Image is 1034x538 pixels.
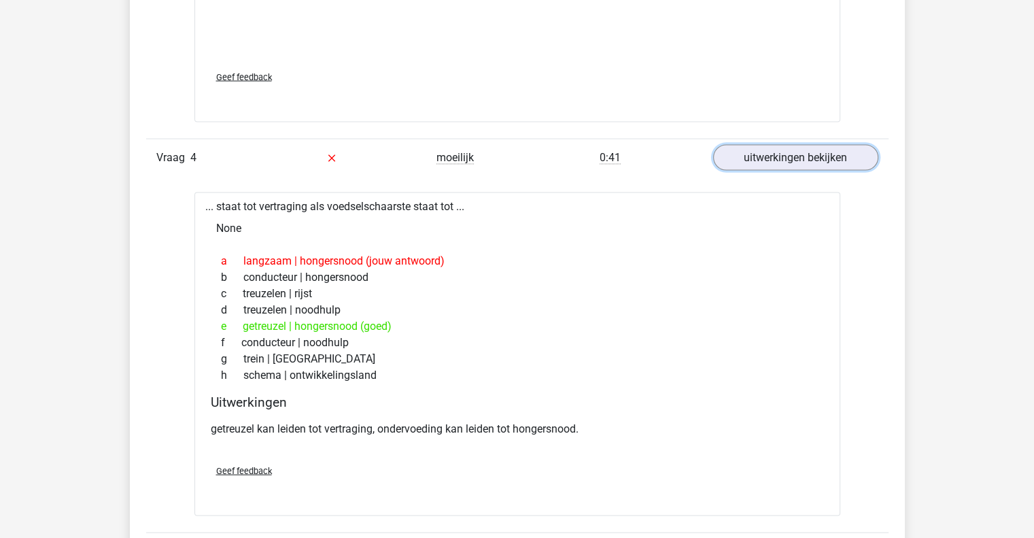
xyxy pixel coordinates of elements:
div: None [205,215,829,242]
div: trein | [GEOGRAPHIC_DATA] [211,351,824,367]
span: Geef feedback [216,466,272,476]
h4: Uitwerkingen [211,394,824,410]
span: moeilijk [436,151,474,165]
span: g [221,351,243,367]
div: ... staat tot vertraging als voedselschaarste staat tot ... [194,192,840,516]
p: getreuzel kan leiden tot vertraging, ondervoeding kan leiden tot hongersnood. [211,421,824,437]
div: treuzelen | noodhulp [211,302,824,318]
span: f [221,335,241,351]
span: a [221,253,243,269]
span: h [221,367,243,384]
span: Geef feedback [216,72,272,82]
div: treuzelen | rijst [211,286,824,302]
span: c [221,286,243,302]
span: e [221,318,243,335]
div: schema | ontwikkelingsland [211,367,824,384]
span: b [221,269,243,286]
span: 0:41 [600,151,621,165]
div: getreuzel | hongersnood (goed) [211,318,824,335]
span: d [221,302,243,318]
div: conducteur | noodhulp [211,335,824,351]
span: Vraag [156,150,190,166]
span: 4 [190,151,196,164]
div: conducteur | hongersnood [211,269,824,286]
a: uitwerkingen bekijken [713,145,878,171]
div: langzaam | hongersnood (jouw antwoord) [211,253,824,269]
